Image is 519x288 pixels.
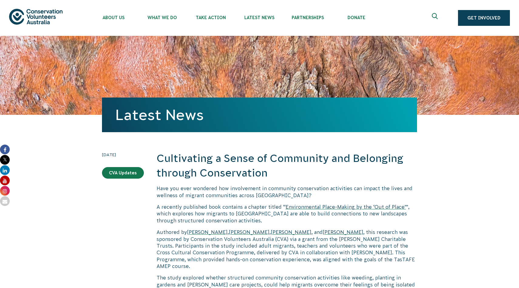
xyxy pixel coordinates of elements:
a: CVA Updates [102,167,144,179]
span: ”, which explores how migrants to [GEOGRAPHIC_DATA] are able to build connections to new landscap... [157,204,409,223]
a: [PERSON_NAME] [229,229,270,235]
a: [PERSON_NAME] [323,229,363,235]
span: Donate [332,15,381,20]
button: Expand search box Close search box [428,11,443,25]
span: Have you ever wondered how involvement in community conservation activities can impact the lives ... [157,186,412,198]
span: Partnerships [283,15,332,20]
img: logo.svg [9,9,63,24]
span: Latest News [235,15,283,20]
span: , [270,229,271,235]
span: Take Action [186,15,235,20]
a: Latest News [115,107,204,123]
span: , [228,229,229,235]
span: A recently published book contains a chapter titled “ [157,204,286,210]
a: [PERSON_NAME] [271,229,311,235]
span: , and [311,229,323,235]
h2: Cultivating a Sense of Community and Belonging through Conservation [157,151,417,180]
a: Environmental Place-Making by the ‘Out of Place’ [286,204,406,210]
time: [DATE] [102,151,144,158]
span: What We Do [138,15,186,20]
span: Authored by [157,229,187,235]
span: Expand search box [432,13,439,23]
a: [PERSON_NAME] [187,229,228,235]
a: Get Involved [458,10,510,26]
span: About Us [89,15,138,20]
